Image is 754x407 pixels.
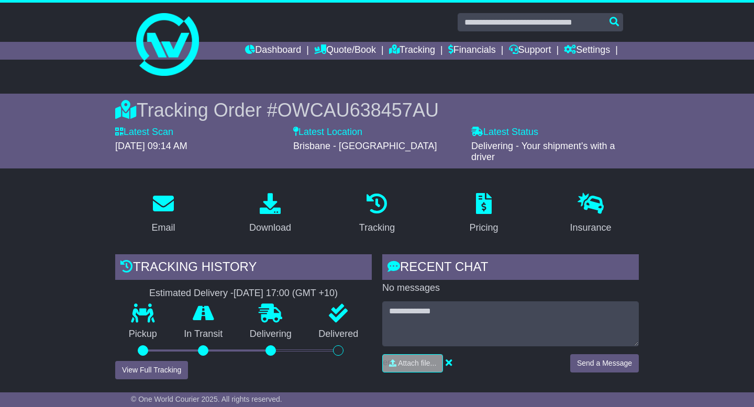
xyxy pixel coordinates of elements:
span: © One World Courier 2025. All rights reserved. [131,395,282,403]
div: Insurance [570,221,611,235]
div: RECENT CHAT [382,254,639,282]
span: Brisbane - [GEOGRAPHIC_DATA] [293,141,437,151]
label: Latest Status [471,127,538,138]
a: Dashboard [245,42,301,60]
p: No messages [382,282,639,294]
p: Delivered [305,329,372,340]
p: In Transit [171,329,237,340]
button: Send a Message [570,354,639,372]
div: Estimated Delivery - [115,288,372,299]
a: Tracking [352,189,402,239]
a: Email [145,189,182,239]
a: Insurance [563,189,618,239]
span: Delivering - Your shipment's with a driver [471,141,615,163]
div: [DATE] 17:00 (GMT +10) [234,288,338,299]
div: Email [151,221,175,235]
a: Financials [448,42,496,60]
div: Tracking [359,221,395,235]
p: Delivering [236,329,305,340]
p: Pickup [115,329,171,340]
a: Settings [564,42,610,60]
label: Latest Scan [115,127,173,138]
label: Latest Location [293,127,362,138]
a: Pricing [462,189,505,239]
div: Tracking Order # [115,99,639,121]
a: Quote/Book [314,42,376,60]
a: Tracking [389,42,435,60]
div: Download [249,221,291,235]
a: Download [242,189,298,239]
button: View Full Tracking [115,361,188,379]
div: Pricing [469,221,498,235]
a: Support [509,42,551,60]
span: OWCAU638457AU [278,99,439,121]
span: [DATE] 09:14 AM [115,141,187,151]
div: Tracking history [115,254,372,282]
